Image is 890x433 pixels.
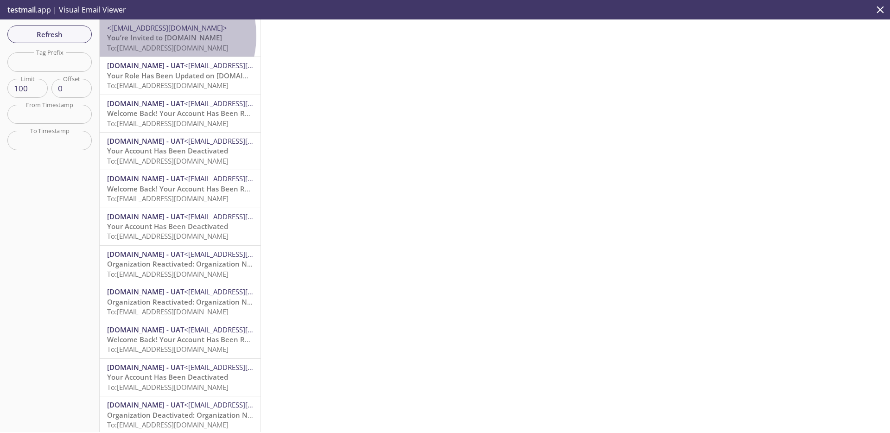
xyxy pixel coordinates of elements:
span: Your Role Has Been Updated on [DOMAIN_NAME] [107,71,274,80]
span: Welcome Back! Your Account Has Been Reactivated [107,184,280,193]
span: <[EMAIL_ADDRESS][DOMAIN_NAME]> [184,174,304,183]
div: [DOMAIN_NAME] - UAT<[EMAIL_ADDRESS][DOMAIN_NAME]>Organization Reactivated: Organization Name 1758... [100,246,261,283]
span: To: [EMAIL_ADDRESS][DOMAIN_NAME] [107,382,229,392]
span: <[EMAIL_ADDRESS][DOMAIN_NAME]> [184,325,304,334]
span: [DOMAIN_NAME] - UAT [107,249,184,259]
span: <[EMAIL_ADDRESS][DOMAIN_NAME]> [107,23,227,32]
span: <[EMAIL_ADDRESS][DOMAIN_NAME]> [184,212,304,221]
span: Organization Reactivated: Organization Name 1758029316103_3e5e2a37-child [107,259,372,268]
span: <[EMAIL_ADDRESS][DOMAIN_NAME]> [184,287,304,296]
span: To: [EMAIL_ADDRESS][DOMAIN_NAME] [107,344,229,354]
span: <[EMAIL_ADDRESS][DOMAIN_NAME]> [184,249,304,259]
span: Welcome Back! Your Account Has Been Reactivated [107,108,280,118]
span: [DOMAIN_NAME] - UAT [107,99,184,108]
span: To: [EMAIL_ADDRESS][DOMAIN_NAME] [107,194,229,203]
span: To: [EMAIL_ADDRESS][DOMAIN_NAME] [107,156,229,166]
div: [DOMAIN_NAME] - UAT<[EMAIL_ADDRESS][DOMAIN_NAME]>Welcome Back! Your Account Has Been ReactivatedT... [100,321,261,358]
span: To: [EMAIL_ADDRESS][DOMAIN_NAME] [107,81,229,90]
span: [DOMAIN_NAME] - UAT [107,61,184,70]
span: [DOMAIN_NAME] - UAT [107,287,184,296]
span: testmail [7,5,36,15]
div: [DOMAIN_NAME] - UAT<[EMAIL_ADDRESS][DOMAIN_NAME]>Your Account Has Been DeactivatedTo:[EMAIL_ADDRE... [100,359,261,396]
span: To: [EMAIL_ADDRESS][DOMAIN_NAME] [107,43,229,52]
div: [DOMAIN_NAME] - UAT<[EMAIL_ADDRESS][DOMAIN_NAME]>Welcome Back! Your Account Has Been ReactivatedT... [100,95,261,132]
span: [DOMAIN_NAME] - UAT [107,400,184,409]
div: [DOMAIN_NAME] - UAT<[EMAIL_ADDRESS][DOMAIN_NAME]>Your Account Has Been DeactivatedTo:[EMAIL_ADDRE... [100,133,261,170]
span: [DOMAIN_NAME] - UAT [107,325,184,334]
span: To: [EMAIL_ADDRESS][DOMAIN_NAME] [107,307,229,316]
span: Organization Reactivated: Organization Name 1758029316103_3e5e2a37-grandchild [107,297,392,306]
span: You’re Invited to [DOMAIN_NAME] [107,33,222,42]
span: Your Account Has Been Deactivated [107,372,228,382]
span: Welcome Back! Your Account Has Been Reactivated [107,335,280,344]
div: [DOMAIN_NAME] - UAT<[EMAIL_ADDRESS][DOMAIN_NAME]>Your Account Has Been DeactivatedTo:[EMAIL_ADDRE... [100,208,261,245]
span: [DOMAIN_NAME] - UAT [107,136,184,146]
span: Your Account Has Been Deactivated [107,222,228,231]
span: Your Account Has Been Deactivated [107,146,228,155]
button: Refresh [7,25,92,43]
span: Refresh [15,28,84,40]
span: [DOMAIN_NAME] - UAT [107,174,184,183]
span: <[EMAIL_ADDRESS][DOMAIN_NAME]> [184,363,304,372]
span: <[EMAIL_ADDRESS][DOMAIN_NAME]> [184,136,304,146]
span: To: [EMAIL_ADDRESS][DOMAIN_NAME] [107,119,229,128]
span: To: [EMAIL_ADDRESS][DOMAIN_NAME] [107,231,229,241]
span: To: [EMAIL_ADDRESS][DOMAIN_NAME] [107,269,229,279]
div: [DOMAIN_NAME] - UAT<[EMAIL_ADDRESS][DOMAIN_NAME]>Welcome Back! Your Account Has Been ReactivatedT... [100,170,261,207]
span: <[EMAIL_ADDRESS][DOMAIN_NAME]> [184,61,304,70]
span: <[EMAIL_ADDRESS][DOMAIN_NAME]> [184,99,304,108]
span: To: [EMAIL_ADDRESS][DOMAIN_NAME] [107,420,229,429]
div: [DOMAIN_NAME] - UAT<[EMAIL_ADDRESS][DOMAIN_NAME]>Organization Reactivated: Organization Name 1758... [100,283,261,320]
div: [DOMAIN_NAME] - UAT<[EMAIL_ADDRESS][DOMAIN_NAME]>Your Role Has Been Updated on [DOMAIN_NAME]To:[E... [100,57,261,94]
span: <[EMAIL_ADDRESS][DOMAIN_NAME]> [184,400,304,409]
span: [DOMAIN_NAME] - UAT [107,363,184,372]
div: <[EMAIL_ADDRESS][DOMAIN_NAME]>You’re Invited to [DOMAIN_NAME]To:[EMAIL_ADDRESS][DOMAIN_NAME] [100,19,261,57]
span: Organization Deactivated: Organization Name 1758029316103_3e5e2a37-child [107,410,373,420]
span: [DOMAIN_NAME] - UAT [107,212,184,221]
